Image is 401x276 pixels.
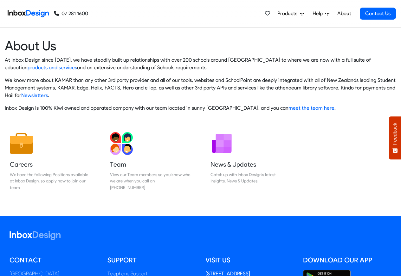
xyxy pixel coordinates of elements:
a: Team View our Team members so you know who we are when you call on [PHONE_NUMBER] [105,127,196,196]
img: 2022_01_12_icon_newsletter.svg [210,132,233,155]
a: News & Updates Catch up with Inbox Design's latest Insights, News & Updates. [205,127,296,196]
div: View our Team members so you know who we are when you call on [PHONE_NUMBER] [110,171,191,191]
span: Help [313,10,325,17]
p: Inbox Design is 100% Kiwi owned and operated company with our team located in sunny [GEOGRAPHIC_D... [5,104,396,112]
a: Products [275,7,307,20]
a: About [335,7,353,20]
h5: Support [107,255,196,265]
p: We know more about KAMAR than any other 3rd party provider and all of our tools, websites and Sch... [5,77,396,99]
p: At Inbox Design since [DATE], we have steadily built up relationships with over 200 schools aroun... [5,56,396,71]
img: logo_inboxdesign_white.svg [10,231,61,240]
a: Careers We have the following Positions available at Inbox Design, so apply now to join our team [5,127,95,196]
div: We have the following Positions available at Inbox Design, so apply now to join our team [10,171,90,191]
h5: Contact [10,255,98,265]
a: Help [310,7,332,20]
span: Feedback [392,123,398,145]
a: meet the team here [288,105,334,111]
h5: Visit us [205,255,294,265]
a: 07 281 1600 [54,10,88,17]
h5: Download our App [303,255,391,265]
img: 2022_01_13_icon_job.svg [10,132,33,155]
a: Contact Us [360,8,396,20]
img: 2022_01_13_icon_team.svg [110,132,133,155]
h5: Team [110,160,191,169]
a: Newsletters [21,92,48,98]
button: Feedback - Show survey [389,116,401,159]
a: products and services [28,64,77,71]
div: Catch up with Inbox Design's latest Insights, News & Updates. [210,171,291,184]
h5: Careers [10,160,90,169]
heading: About Us [5,38,396,54]
h5: News & Updates [210,160,291,169]
span: Products [277,10,300,17]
